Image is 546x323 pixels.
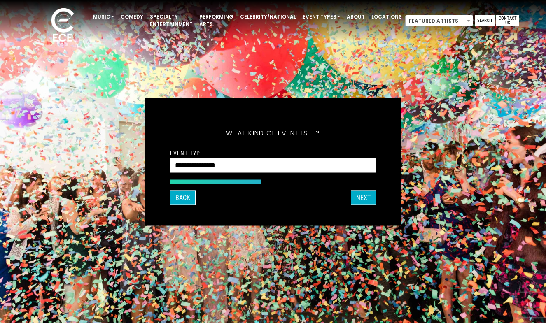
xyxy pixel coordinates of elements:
[475,15,495,26] a: Search
[147,10,196,31] a: Specialty Entertainment
[405,15,473,26] span: Featured Artists
[117,10,147,24] a: Comedy
[496,15,519,26] a: Contact Us
[299,10,343,24] a: Event Types
[351,190,376,205] button: Next
[170,118,376,148] h5: What kind of event is it?
[170,149,203,156] label: Event Type
[90,10,117,24] a: Music
[343,10,368,24] a: About
[406,15,473,27] span: Featured Artists
[237,10,299,24] a: Celebrity/National
[170,190,196,205] button: Back
[196,10,237,31] a: Performing Arts
[42,6,83,46] img: ece_new_logo_whitev2-1.png
[368,10,405,24] a: Locations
